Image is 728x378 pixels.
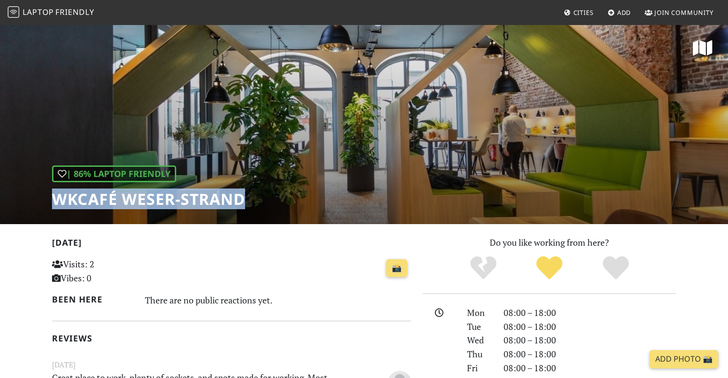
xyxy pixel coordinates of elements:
[52,238,411,252] h2: [DATE]
[52,294,133,304] h2: Been here
[498,333,682,347] div: 08:00 – 18:00
[52,257,164,285] p: Visits: 2 Vibes: 0
[498,320,682,334] div: 08:00 – 18:00
[583,255,649,281] div: Definitely!
[55,7,94,17] span: Friendly
[654,8,714,17] span: Join Community
[641,4,717,21] a: Join Community
[461,361,498,375] div: Fri
[516,255,583,281] div: Yes
[560,4,598,21] a: Cities
[423,236,676,250] p: Do you like working from here?
[8,4,94,21] a: LaptopFriendly LaptopFriendly
[145,292,412,308] div: There are no public reactions yet.
[604,4,635,21] a: Add
[46,359,417,371] small: [DATE]
[498,361,682,375] div: 08:00 – 18:00
[450,255,517,281] div: No
[461,306,498,320] div: Mon
[52,333,411,343] h2: Reviews
[8,6,19,18] img: LaptopFriendly
[461,320,498,334] div: Tue
[461,333,498,347] div: Wed
[461,347,498,361] div: Thu
[386,259,407,277] a: 📸
[498,347,682,361] div: 08:00 – 18:00
[52,165,176,182] div: | 86% Laptop Friendly
[617,8,631,17] span: Add
[23,7,54,17] span: Laptop
[52,190,245,208] h1: WKcafé WESER-Strand
[573,8,594,17] span: Cities
[498,306,682,320] div: 08:00 – 18:00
